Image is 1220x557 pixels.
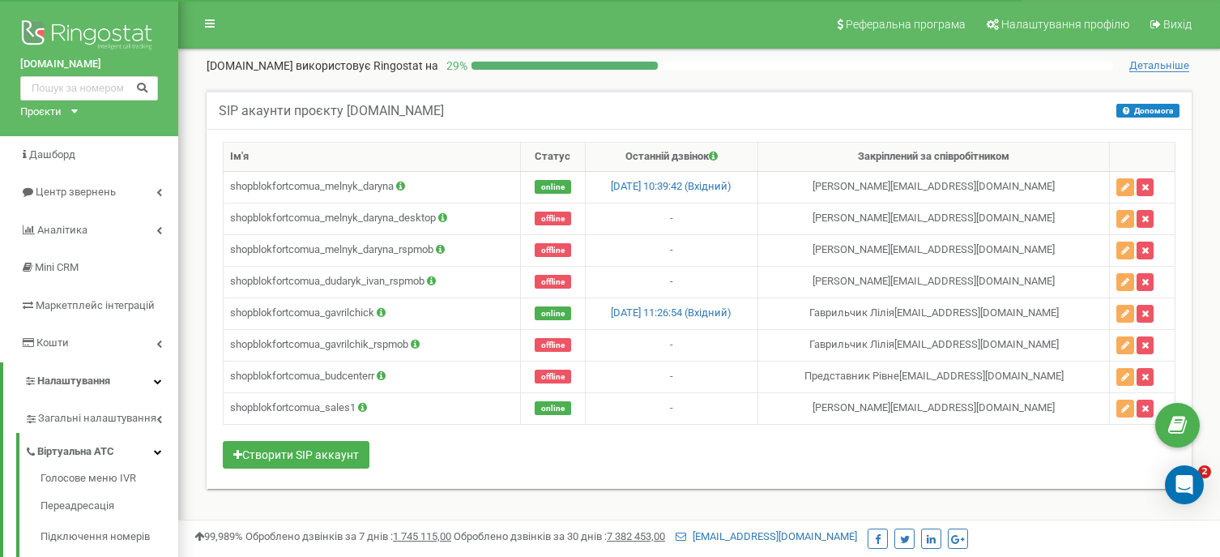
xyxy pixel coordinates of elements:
[1129,59,1189,72] span: Детальніше
[219,104,444,118] h5: SIP акаунти проєкту [DOMAIN_NAME]
[535,370,571,383] span: offline
[393,530,451,542] u: 1 745 115,00
[38,411,156,426] span: Загальні налаштування
[535,401,571,415] span: online
[1163,18,1192,31] span: Вихід
[535,180,571,194] span: online
[585,329,758,361] td: -
[37,375,110,387] span: Налаштування
[41,521,178,553] a: Підключення номерів
[20,57,158,72] a: [DOMAIN_NAME]
[585,143,758,172] th: Останній дзвінок
[1116,104,1179,118] button: Допомога
[20,76,158,101] input: Пошук за номером
[454,530,665,542] span: Оброблено дзвінків за 30 днів :
[3,362,178,401] a: Налаштування
[607,530,665,542] u: 7 382 453,00
[224,234,521,266] td: shopblokfortcomua_melnyk_daryna_rspmob
[758,266,1110,298] td: [PERSON_NAME] [EMAIL_ADDRESS][DOMAIN_NAME]
[37,444,114,460] span: Віртуальна АТС
[36,186,116,198] span: Центр звернень
[296,59,438,72] span: використовує Ringostat на
[36,336,69,349] span: Кошти
[585,234,758,266] td: -
[585,203,758,234] td: -
[846,18,966,31] span: Реферальна програма
[520,143,585,172] th: Статус
[758,171,1110,203] td: [PERSON_NAME] [EMAIL_ADDRESS][DOMAIN_NAME]
[37,224,87,236] span: Аналiтика
[224,298,521,329] td: shopblokfortcomua_gavrilchick
[41,491,178,522] a: Переадресація
[194,530,243,542] span: 99,989%
[245,530,451,542] span: Оброблено дзвінків за 7 днів :
[41,471,178,491] a: Голосове меню IVR
[24,400,178,433] a: Загальні налаштування
[535,275,571,289] span: offline
[224,392,521,424] td: shopblokfortcomua_sales1
[611,306,732,319] a: [DATE] 11:26:54 (Вхідний)
[36,299,155,311] span: Маркетплейс інтеграцій
[224,329,521,361] td: shopblokfortcomua_gavrilchik_rspmob
[535,338,571,352] span: offline
[676,530,857,542] a: [EMAIL_ADDRESS][DOMAIN_NAME]
[24,433,178,466] a: Віртуальна АТС
[585,361,758,392] td: -
[438,58,471,74] p: 29 %
[35,261,79,273] span: Mini CRM
[207,58,438,74] p: [DOMAIN_NAME]
[535,212,571,225] span: offline
[224,361,521,392] td: shopblokfortcomua_budcenterr
[758,143,1110,172] th: Закріплений за співробітником
[758,203,1110,234] td: [PERSON_NAME] [EMAIL_ADDRESS][DOMAIN_NAME]
[1165,465,1204,504] div: Open Intercom Messenger
[758,298,1110,329] td: Гаврильчик Лілія [EMAIL_ADDRESS][DOMAIN_NAME]
[29,148,75,161] span: Дашборд
[223,441,369,469] button: Створити SIP аккаунт
[611,180,732,192] a: [DATE] 10:39:42 (Вхідний)
[585,266,758,298] td: -
[224,143,521,172] th: Ім'я
[224,203,521,234] td: shopblokfortcomua_melnyk_daryna_desktop
[758,329,1110,361] td: Гаврильчик Лілія [EMAIL_ADDRESS][DOMAIN_NAME]
[758,234,1110,266] td: [PERSON_NAME] [EMAIL_ADDRESS][DOMAIN_NAME]
[1001,18,1129,31] span: Налаштування профілю
[20,16,158,57] img: Ringostat logo
[585,392,758,424] td: -
[224,171,521,203] td: shopblokfortcomua_melnyk_daryna
[758,392,1110,424] td: [PERSON_NAME] [EMAIL_ADDRESS][DOMAIN_NAME]
[535,243,571,257] span: offline
[224,266,521,298] td: shopblokfortcomua_dudaryk_ivan_rspmob
[1198,465,1211,478] span: 2
[758,361,1110,392] td: Представник Рівне [EMAIL_ADDRESS][DOMAIN_NAME]
[20,105,62,120] div: Проєкти
[535,306,571,320] span: online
